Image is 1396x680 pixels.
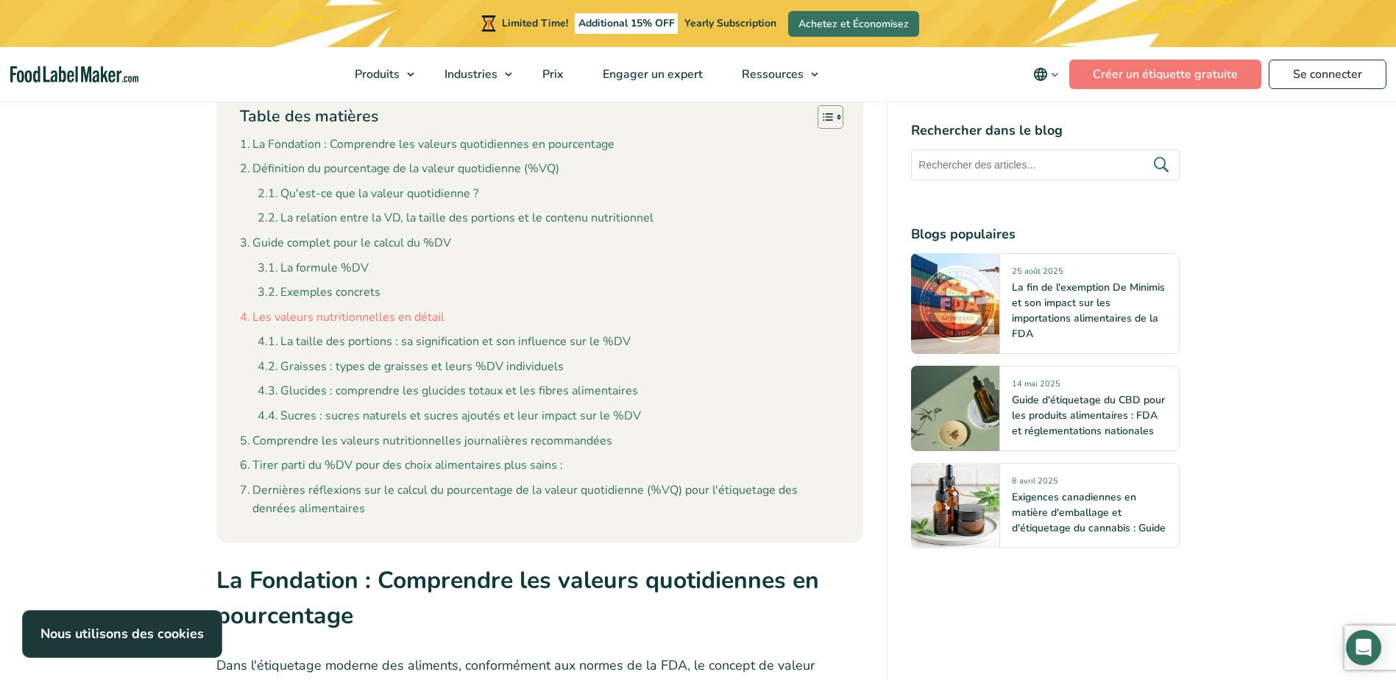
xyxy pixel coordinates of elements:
[258,209,653,228] a: La relation entre la VD, la taille des portions et le contenu nutritionnel
[737,66,805,82] span: Ressources
[598,66,704,82] span: Engager un expert
[502,16,568,30] span: Limited Time!
[1012,266,1063,283] span: 25 août 2025
[1012,280,1165,341] a: La fin de l'exemption De Minimis et son impact sur les importations alimentaires de la FDA
[440,66,499,82] span: Industries
[911,149,1180,180] input: Rechercher des articles...
[258,333,631,352] a: La taille des portions : sa signification et son influence sur le %DV
[240,308,444,327] a: Les valeurs nutritionnelles en détail
[911,224,1180,244] h4: Blogs populaires
[258,382,638,401] a: Glucides : comprendre les glucides totaux et les fibres alimentaires
[240,481,840,519] a: Dernières réflexions sur le calcul du pourcentage de la valeur quotidienne (%VQ) pour l'étiquetag...
[1269,60,1386,89] a: Se connecter
[240,234,451,253] a: Guide complet pour le calcul du %DV
[1012,393,1165,438] a: Guide d'étiquetage du CBD pour les produits alimentaires : FDA et réglementations nationales
[216,564,819,631] strong: La Fondation : Comprendre les valeurs quotidiennes en pourcentage
[538,66,565,82] span: Prix
[350,66,401,82] span: Produits
[684,16,776,30] span: Yearly Subscription
[40,625,204,642] strong: Nous utilisons des cookies
[240,160,559,179] a: Définition du pourcentage de la valeur quotidienne (%VQ)
[523,47,580,102] a: Prix
[258,185,478,204] a: Qu'est-ce que la valeur quotidienne ?
[240,432,612,451] a: Comprendre les valeurs nutritionnelles journalières recommandées
[240,105,378,128] p: Table des matières
[911,121,1180,141] h4: Rechercher dans le blog
[807,105,840,130] a: Toggle Table of Content
[584,47,719,102] a: Engager un expert
[1012,378,1060,395] span: 14 mai 2025
[258,283,380,302] a: Exemples concrets
[240,135,614,155] a: La Fondation : Comprendre les valeurs quotidiennes en pourcentage
[240,456,563,475] a: Tirer parti du %DV pour des choix alimentaires plus sains :
[258,407,641,426] a: Sucres : sucres naturels et sucres ajoutés et leur impact sur le %DV
[1069,60,1261,89] a: Créer un étiquette gratuite
[258,259,369,278] a: La formule %DV
[425,47,520,102] a: Industries
[575,13,678,34] span: Additional 15% OFF
[1346,630,1381,665] div: Open Intercom Messenger
[723,47,826,102] a: Ressources
[1012,475,1058,492] span: 8 avril 2025
[258,358,564,377] a: Graisses : types de graisses et leurs %DV individuels
[788,11,919,37] a: Achetez et Économisez
[336,47,422,102] a: Produits
[1012,490,1166,535] a: Exigences canadiennes en matière d'emballage et d'étiquetage du cannabis : Guide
